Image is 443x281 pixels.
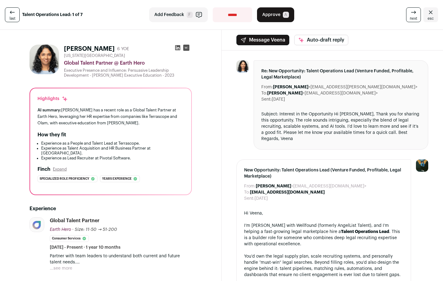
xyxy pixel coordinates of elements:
span: Specialized role proficiency [40,176,89,182]
h1: [PERSON_NAME] [64,45,115,53]
dt: From: [244,183,256,189]
dd: <[EMAIL_ADDRESS][DOMAIN_NAME]> [256,183,366,189]
span: Add Feedback [154,12,184,18]
b: [PERSON_NAME] [267,91,303,95]
div: Highlights [38,96,68,102]
div: Hi Veena, [244,210,404,216]
dd: [DATE] [255,195,268,202]
li: Experience as Talent Acquisition and HR Business Partner at [GEOGRAPHIC_DATA]. [41,146,184,156]
b: [PERSON_NAME] [273,85,308,89]
div: Global Talent Partner @ Earth Hero [64,59,192,67]
h2: Experience [30,205,192,212]
span: · Size: 11-50 → 51-200 [72,227,117,232]
div: Global Talent Partner [50,217,100,224]
span: New Opportunity: Talent Operations Lead (Venture Funded, Profitable, Legal Marketplace) [244,167,404,179]
button: Approve A [257,7,294,22]
img: 0303b85a30b385bae801b827e418441e15a5fc2d7a49eaa212d8d950712f1711 [30,45,59,74]
strong: Talent Operations Lead [341,230,389,234]
img: 13df7de8e468aa938eaa0da5b2220b0341aa77ab29106e820dd4f0322ad5d33e [30,218,44,232]
strong: Talent Operations Lead: 1 of 7 [22,12,83,18]
span: [DATE] - Present · 1 year 10 months [50,244,121,251]
span: A [283,12,289,18]
div: I’m [PERSON_NAME] with Wellfound (formerly AngelList Talent), and I’m helping a fast-growing lega... [244,223,404,247]
span: Years experience [102,176,132,182]
a: next [406,7,421,22]
div: You’d own the legal supply plan, scale recruiting systems, and personally handle “must-win” legal... [244,253,404,278]
h2: Finch [38,166,50,173]
dd: <[EMAIL_ADDRESS][DOMAIN_NAME]> [267,90,378,96]
div: 6 YOE [117,46,129,52]
img: 12031951-medium_jpg [416,159,428,172]
span: [US_STATE][GEOGRAPHIC_DATA] [64,53,125,58]
li: Experience as a People and Talent Lead at Terrascope. [41,141,184,146]
span: last [10,16,15,21]
span: AI summary: [38,108,61,112]
button: Message Veena [236,35,289,45]
dt: Sent: [244,195,255,202]
p: Partner with team leaders to understand both current and future talent needs. Own and manage the ... [50,253,192,265]
dt: To: [244,189,250,195]
div: Subject: Interest in the Opportunity Hi [PERSON_NAME], Thank you for sharing this opportunity. Th... [261,111,421,142]
li: Consumer Services [50,235,89,242]
span: Re: New Opportunity: Talent Operations Lead (Venture Funded, Profitable, Legal Marketplace) [261,68,421,80]
div: [PERSON_NAME] has a recent role as a Global Talent Partner at Earth Hero, leveraging her HR exper... [38,107,184,126]
div: Executive Presence and Influence: Persuasive Leadership Development - [PERSON_NAME] Executive Edu... [64,68,192,78]
img: 0303b85a30b385bae801b827e418441e15a5fc2d7a49eaa212d8d950712f1711 [236,60,249,73]
dt: To: [261,90,267,96]
dt: Sent: [261,96,272,102]
span: Approve [262,12,280,18]
dt: From: [261,84,273,90]
button: Expand [53,167,67,172]
dd: <[EMAIL_ADDRESS][PERSON_NAME][DOMAIN_NAME]> [273,84,417,90]
li: Experience as Lead Recruiter at Pivotal Software. [41,156,184,161]
button: ...see more [50,265,72,271]
a: Close [423,7,438,22]
a: last [5,7,20,22]
button: Auto-draft reply [294,35,348,45]
button: Add Feedback F [149,7,208,22]
b: [EMAIL_ADDRESS][DOMAIN_NAME] [250,190,325,195]
b: [PERSON_NAME] [256,184,291,188]
span: F [187,12,193,18]
span: next [410,16,417,21]
span: esc [428,16,434,21]
dd: [DATE] [272,96,285,102]
span: Earth Hero [50,227,71,232]
h2: How they fit [38,131,66,138]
